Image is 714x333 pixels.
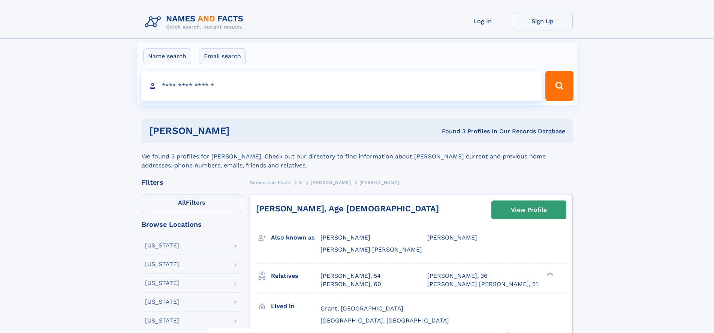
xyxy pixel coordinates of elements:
[427,280,538,288] a: [PERSON_NAME] [PERSON_NAME], 51
[320,272,381,280] a: [PERSON_NAME], 54
[145,280,179,286] div: [US_STATE]
[311,178,351,187] a: [PERSON_NAME]
[320,305,403,312] span: Grant, [GEOGRAPHIC_DATA]
[320,246,422,253] span: [PERSON_NAME] [PERSON_NAME]
[271,231,320,244] h3: Also known as
[336,127,565,136] div: Found 3 Profiles In Our Records Database
[141,71,542,101] input: search input
[320,317,449,324] span: [GEOGRAPHIC_DATA], [GEOGRAPHIC_DATA]
[199,48,246,64] label: Email search
[143,48,191,64] label: Name search
[427,272,488,280] a: [PERSON_NAME], 36
[142,221,242,228] div: Browse Locations
[311,180,351,185] span: [PERSON_NAME]
[545,271,554,276] div: ❯
[513,12,573,30] a: Sign Up
[256,204,439,213] a: [PERSON_NAME], Age [DEMOGRAPHIC_DATA]
[359,180,400,185] span: [PERSON_NAME]
[299,180,302,185] span: K
[145,299,179,305] div: [US_STATE]
[299,178,302,187] a: K
[142,143,573,170] div: We found 3 profiles for [PERSON_NAME]. Check out our directory to find information about [PERSON_...
[145,318,179,324] div: [US_STATE]
[545,71,573,101] button: Search Button
[271,270,320,282] h3: Relatives
[492,201,566,219] a: View Profile
[511,201,547,218] div: View Profile
[145,243,179,249] div: [US_STATE]
[142,12,250,32] img: Logo Names and Facts
[142,194,242,212] label: Filters
[142,179,242,186] div: Filters
[271,300,320,313] h3: Lived in
[178,199,186,206] span: All
[149,126,336,136] h1: [PERSON_NAME]
[145,261,179,267] div: [US_STATE]
[320,280,381,288] a: [PERSON_NAME], 60
[320,234,370,241] span: [PERSON_NAME]
[427,234,477,241] span: [PERSON_NAME]
[453,12,513,30] a: Log In
[250,178,291,187] a: Names and Facts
